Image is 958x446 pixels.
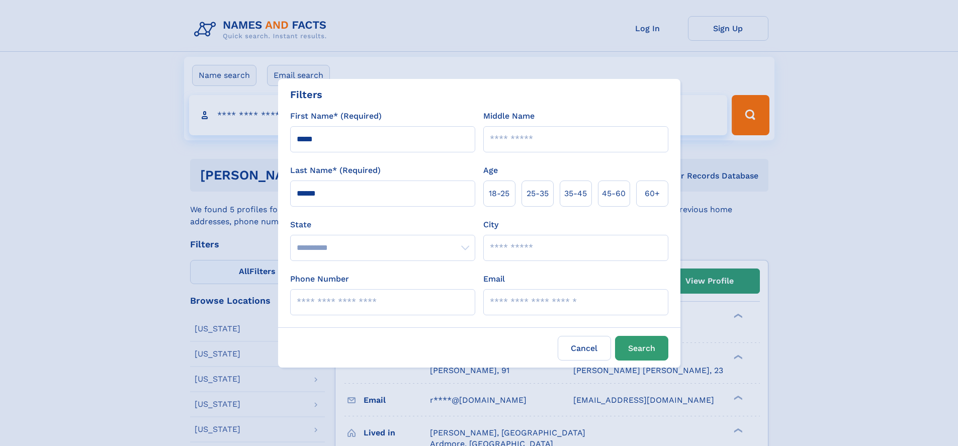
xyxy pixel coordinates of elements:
[527,188,549,200] span: 25‑35
[564,188,587,200] span: 35‑45
[483,273,505,285] label: Email
[483,219,498,231] label: City
[483,164,498,176] label: Age
[483,110,535,122] label: Middle Name
[645,188,660,200] span: 60+
[290,219,475,231] label: State
[558,336,611,361] label: Cancel
[602,188,626,200] span: 45‑60
[290,164,381,176] label: Last Name* (Required)
[290,110,382,122] label: First Name* (Required)
[489,188,509,200] span: 18‑25
[290,87,322,102] div: Filters
[290,273,349,285] label: Phone Number
[615,336,668,361] button: Search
